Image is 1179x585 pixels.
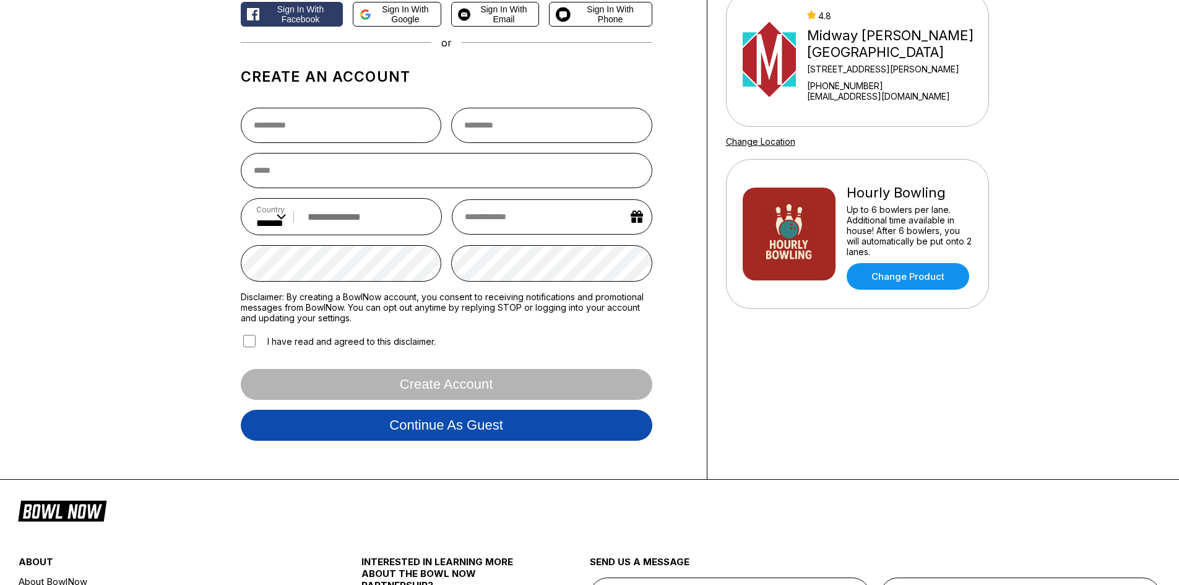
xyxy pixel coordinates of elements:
span: Sign in with Google [376,4,434,24]
span: Sign in with Phone [576,4,646,24]
span: Sign in with Facebook [264,4,337,24]
img: Midway Bowling - Carlisle [743,13,797,106]
button: Sign in with Phone [549,2,652,27]
label: I have read and agreed to this disclaimer. [241,333,436,349]
div: [PHONE_NUMBER] [807,80,983,91]
div: Midway [PERSON_NAME][GEOGRAPHIC_DATA] [807,27,983,61]
input: I have read and agreed to this disclaimer. [243,335,256,347]
div: send us a message [590,556,1161,578]
div: about [19,556,304,574]
button: Sign in with Email [451,2,539,27]
button: Sign in with Google [353,2,441,27]
div: [STREET_ADDRESS][PERSON_NAME] [807,64,983,74]
button: Continue as guest [241,410,652,441]
button: Sign in with Facebook [241,2,343,27]
div: 4.8 [807,11,983,21]
div: Hourly Bowling [847,184,972,201]
div: or [241,37,652,49]
div: Up to 6 bowlers per lane. Additional time available in house! After 6 bowlers, you will automatic... [847,204,972,257]
label: Disclaimer: By creating a BowlNow account, you consent to receiving notifications and promotional... [241,292,652,323]
a: [EMAIL_ADDRESS][DOMAIN_NAME] [807,91,983,102]
h1: Create an account [241,68,652,85]
img: Hourly Bowling [743,188,836,280]
a: Change Product [847,263,969,290]
a: Change Location [726,136,795,147]
span: Sign in with Email [475,4,532,24]
label: Country [256,205,286,214]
